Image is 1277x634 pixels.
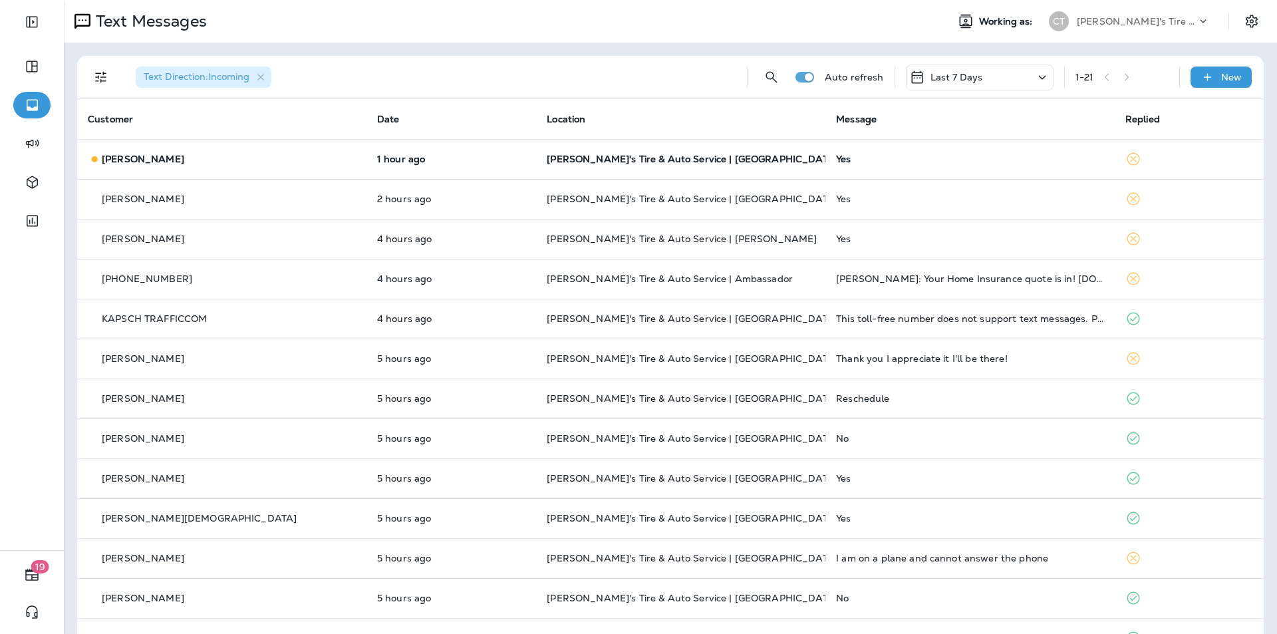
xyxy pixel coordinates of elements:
[1240,9,1264,33] button: Settings
[31,560,49,573] span: 19
[1049,11,1069,31] div: CT
[1075,72,1094,82] div: 1 - 21
[547,353,838,365] span: [PERSON_NAME]'s Tire & Auto Service | [GEOGRAPHIC_DATA]
[377,393,526,404] p: Sep 18, 2025 08:33 AM
[377,234,526,244] p: Sep 18, 2025 09:46 AM
[102,154,184,164] p: [PERSON_NAME]
[547,552,838,564] span: [PERSON_NAME]'s Tire & Auto Service | [GEOGRAPHIC_DATA]
[377,194,526,204] p: Sep 18, 2025 10:57 AM
[377,273,526,284] p: Sep 18, 2025 09:33 AM
[836,273,1104,284] div: OTTO: Your Home Insurance quote is in! brd1.us/9OZ4oFy ~5/msgs a mo. txt STOP to opt-out
[377,553,526,563] p: Sep 18, 2025 07:56 AM
[836,154,1104,164] div: Yes
[144,71,249,82] span: Text Direction : Incoming
[979,16,1036,27] span: Working as:
[377,593,526,603] p: Sep 18, 2025 07:54 AM
[836,194,1104,204] div: Yes
[1077,16,1197,27] p: [PERSON_NAME]'s Tire & Auto
[102,194,184,204] p: [PERSON_NAME]
[136,67,271,88] div: Text Direction:Incoming
[836,234,1104,244] div: Yes
[88,113,133,125] span: Customer
[547,592,838,604] span: [PERSON_NAME]'s Tire & Auto Service | [GEOGRAPHIC_DATA]
[547,472,838,484] span: [PERSON_NAME]'s Tire & Auto Service | [GEOGRAPHIC_DATA]
[1125,113,1160,125] span: Replied
[377,313,526,324] p: Sep 18, 2025 09:03 AM
[102,593,184,603] p: [PERSON_NAME]
[102,553,184,563] p: [PERSON_NAME]
[547,193,838,205] span: [PERSON_NAME]'s Tire & Auto Service | [GEOGRAPHIC_DATA]
[377,513,526,524] p: Sep 18, 2025 08:03 AM
[377,113,400,125] span: Date
[377,433,526,444] p: Sep 18, 2025 08:23 AM
[930,72,983,82] p: Last 7 Days
[547,512,838,524] span: [PERSON_NAME]'s Tire & Auto Service | [GEOGRAPHIC_DATA]
[102,234,184,244] p: [PERSON_NAME]
[1221,72,1242,82] p: New
[102,393,184,404] p: [PERSON_NAME]
[547,233,817,245] span: [PERSON_NAME]'s Tire & Auto Service | [PERSON_NAME]
[836,513,1104,524] div: Yes
[547,393,838,404] span: [PERSON_NAME]'s Tire & Auto Service | [GEOGRAPHIC_DATA]
[547,273,793,285] span: [PERSON_NAME]'s Tire & Auto Service | Ambassador
[102,473,184,484] p: [PERSON_NAME]
[377,154,526,164] p: Sep 18, 2025 12:07 PM
[102,433,184,444] p: [PERSON_NAME]
[102,273,192,284] p: [PHONE_NUMBER]
[758,64,785,90] button: Search Messages
[547,432,838,444] span: [PERSON_NAME]'s Tire & Auto Service | [GEOGRAPHIC_DATA]
[547,153,838,165] span: [PERSON_NAME]'s Tire & Auto Service | [GEOGRAPHIC_DATA]
[102,313,207,324] p: KAPSCH TRAFFICCOM
[836,553,1104,563] div: I am on a plane and cannot answer the phone
[377,473,526,484] p: Sep 18, 2025 08:06 AM
[102,513,297,524] p: [PERSON_NAME][DEMOGRAPHIC_DATA]
[90,11,207,31] p: Text Messages
[836,473,1104,484] div: Yes
[836,593,1104,603] div: No
[13,561,51,588] button: 19
[836,113,877,125] span: Message
[102,353,184,364] p: [PERSON_NAME]
[836,313,1104,324] div: This toll-free number does not support text messages. Please contact us via our website at GeauxP...
[547,113,585,125] span: Location
[88,64,114,90] button: Filters
[836,353,1104,364] div: Thank you I appreciate it I'll be there!
[377,353,526,364] p: Sep 18, 2025 08:41 AM
[836,433,1104,444] div: No
[13,9,51,35] button: Expand Sidebar
[547,313,838,325] span: [PERSON_NAME]'s Tire & Auto Service | [GEOGRAPHIC_DATA]
[825,72,884,82] p: Auto refresh
[836,393,1104,404] div: Reschedule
